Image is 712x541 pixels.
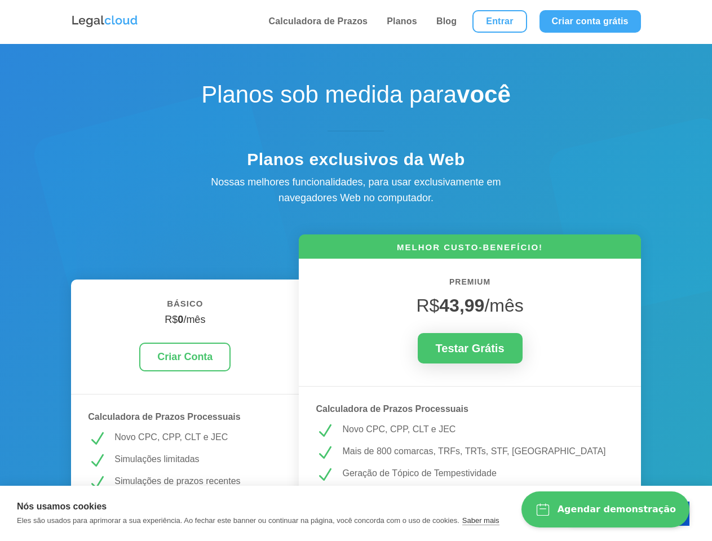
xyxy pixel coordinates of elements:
span: R$ /mês [416,295,523,316]
span: N [88,452,106,470]
strong: 0 [178,314,183,325]
a: Criar conta grátis [539,10,641,33]
span: N [316,444,334,462]
h1: Planos sob medida para [158,81,553,114]
p: Novo CPC, CPP, CLT e JEC [114,430,282,445]
span: N [316,466,334,484]
strong: Calculadora de Prazos Processuais [316,404,468,414]
h6: BÁSICO [88,296,282,317]
span: N [316,422,334,440]
strong: Nós usamos cookies [17,502,107,511]
div: Nossas melhores funcionalidades, para usar exclusivamente em navegadores Web no computador. [187,174,525,207]
strong: você [457,81,511,108]
h6: PREMIUM [316,276,623,295]
h6: MELHOR CUSTO-BENEFÍCIO! [299,241,640,259]
strong: 43,99 [439,295,484,316]
a: Entrar [472,10,527,33]
img: Logo da Legalcloud [71,14,139,29]
span: N [88,430,106,448]
p: Novo CPC, CPP, CLT e JEC [342,422,623,437]
a: Testar Grátis [418,333,523,363]
h4: R$ /mês [88,314,282,332]
p: Simulações limitadas [114,452,282,467]
a: Criar Conta [139,343,231,371]
span: N [88,474,106,492]
p: Geração de Tópico de Tempestividade [342,466,623,481]
p: Eles são usados para aprimorar a sua experiência. Ao fechar este banner ou continuar na página, v... [17,516,459,525]
p: Mais de 800 comarcas, TRFs, TRTs, STF, [GEOGRAPHIC_DATA] [342,444,623,459]
p: Simulações de prazos recentes [114,474,282,489]
h4: Planos exclusivos da Web [158,149,553,175]
strong: Calculadora de Prazos Processuais [88,412,240,422]
a: Saber mais [462,516,499,525]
